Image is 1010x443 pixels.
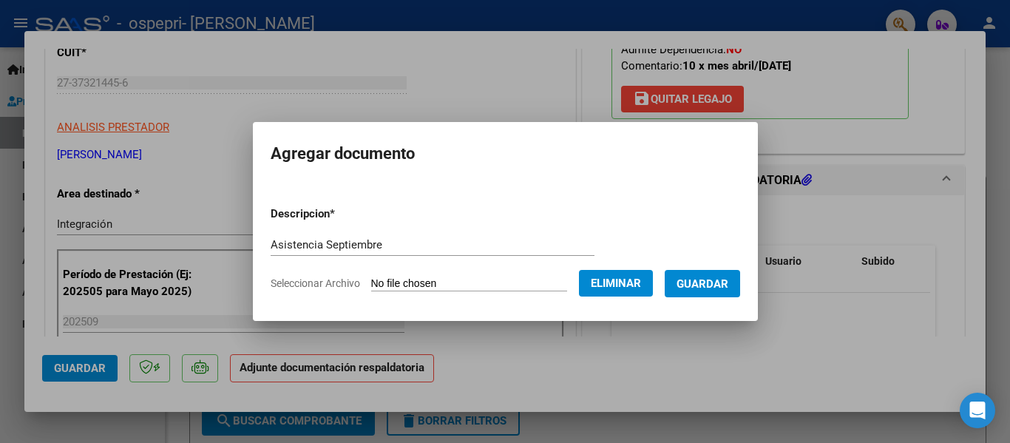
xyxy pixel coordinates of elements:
span: Guardar [677,277,728,291]
button: Guardar [665,270,740,297]
span: Seleccionar Archivo [271,277,360,289]
button: Eliminar [579,270,653,297]
h2: Agregar documento [271,140,740,168]
div: Open Intercom Messenger [960,393,995,428]
p: Descripcion [271,206,412,223]
span: Eliminar [591,277,641,290]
